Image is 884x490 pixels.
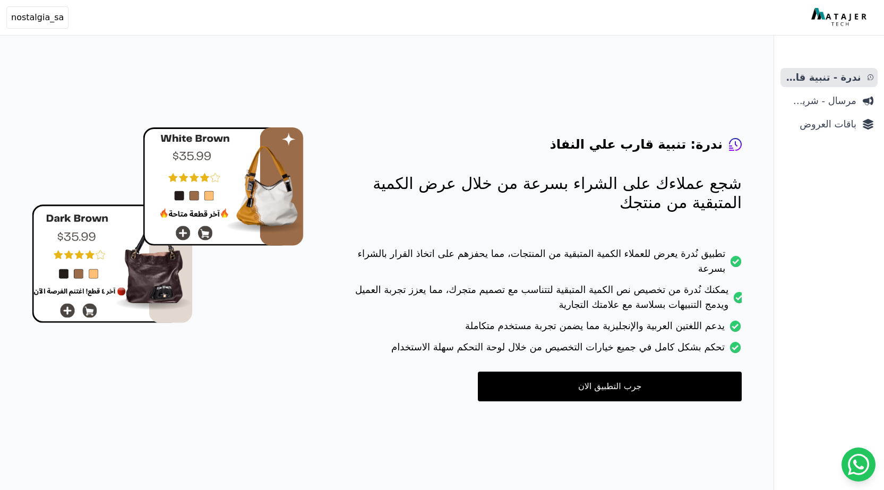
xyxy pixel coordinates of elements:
span: nostalgia_sa [11,11,64,24]
li: تحكم بشكل كامل في جميع خيارات التخصيص من خلال لوحة التحكم سهلة الاستخدام [346,340,742,361]
img: hero [32,127,304,323]
span: ندرة - تنبية قارب علي النفاذ [785,70,861,85]
h4: ندرة: تنبية قارب علي النفاذ [550,136,723,153]
span: مرسال - شريط دعاية [785,93,856,108]
li: يمكنك نُدرة من تخصيص نص الكمية المتبقية لتتناسب مع تصميم متجرك، مما يعزز تجربة العميل ويدمج التنب... [346,282,742,319]
li: تطبيق نُدرة يعرض للعملاء الكمية المتبقية من المنتجات، مما يحفزهم على اتخاذ القرار بالشراء بسرعة [346,246,742,282]
p: شجع عملاءك على الشراء بسرعة من خلال عرض الكمية المتبقية من منتجك [346,174,742,212]
button: nostalgia_sa [6,6,68,29]
a: جرب التطبيق الان [478,372,742,401]
img: MatajerTech Logo [811,8,869,27]
li: يدعم اللغتين العربية والإنجليزية مما يضمن تجربة مستخدم متكاملة [346,319,742,340]
span: باقات العروض [785,117,856,132]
